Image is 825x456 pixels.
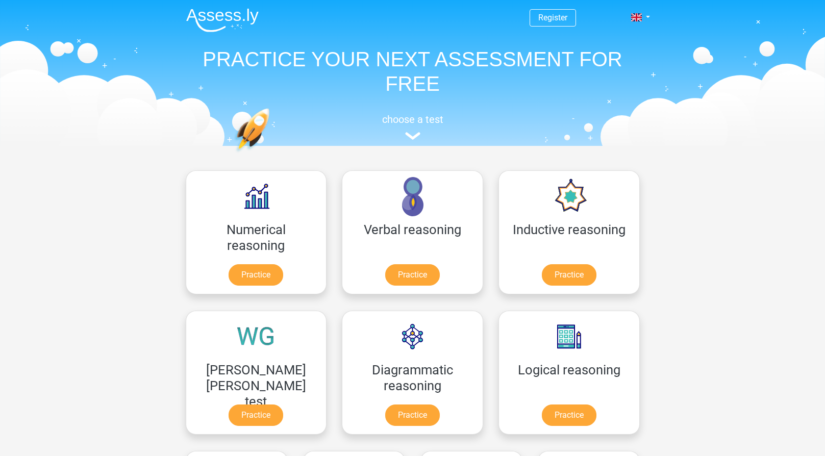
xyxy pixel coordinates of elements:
[178,113,647,125] h5: choose a test
[186,8,259,32] img: Assessly
[385,404,440,426] a: Practice
[542,404,596,426] a: Practice
[234,108,309,200] img: practice
[229,404,283,426] a: Practice
[405,132,420,140] img: assessment
[178,47,647,96] h1: PRACTICE YOUR NEXT ASSESSMENT FOR FREE
[385,264,440,286] a: Practice
[538,13,567,22] a: Register
[542,264,596,286] a: Practice
[178,113,647,140] a: choose a test
[229,264,283,286] a: Practice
